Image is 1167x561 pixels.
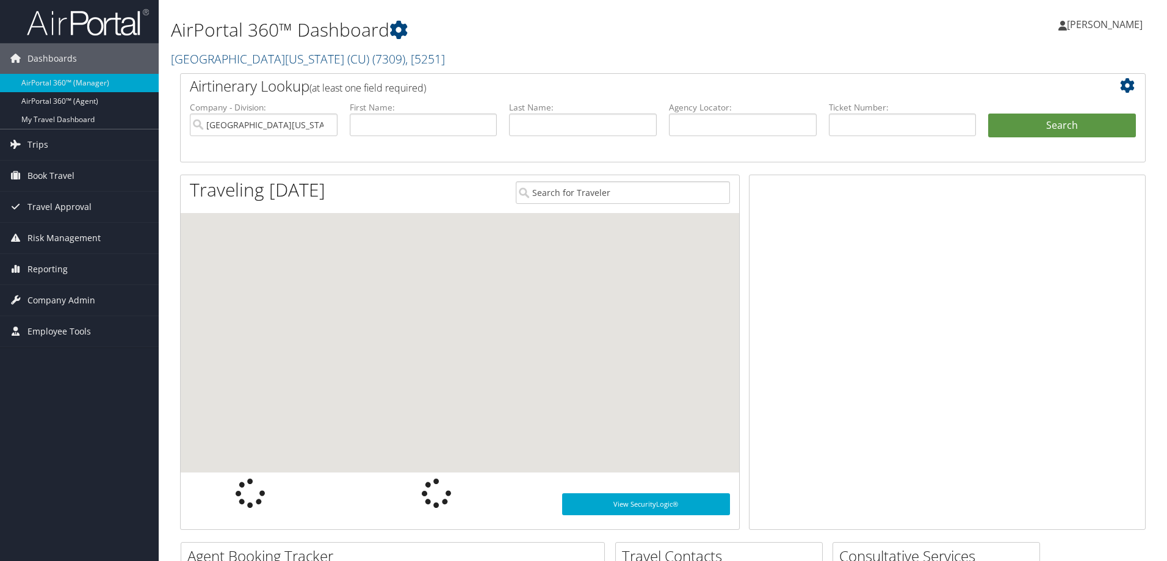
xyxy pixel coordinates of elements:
[190,76,1055,96] h2: Airtinerary Lookup
[27,192,92,222] span: Travel Approval
[516,181,730,204] input: Search for Traveler
[1067,18,1143,31] span: [PERSON_NAME]
[829,101,977,114] label: Ticket Number:
[27,254,68,284] span: Reporting
[190,101,338,114] label: Company - Division:
[27,316,91,347] span: Employee Tools
[27,285,95,316] span: Company Admin
[350,101,497,114] label: First Name:
[669,101,817,114] label: Agency Locator:
[171,17,827,43] h1: AirPortal 360™ Dashboard
[372,51,405,67] span: ( 7309 )
[27,8,149,37] img: airportal-logo.png
[509,101,657,114] label: Last Name:
[988,114,1136,138] button: Search
[1058,6,1155,43] a: [PERSON_NAME]
[562,493,730,515] a: View SecurityLogic®
[27,161,74,191] span: Book Travel
[27,223,101,253] span: Risk Management
[309,81,426,95] span: (at least one field required)
[190,177,325,203] h1: Traveling [DATE]
[405,51,445,67] span: , [ 5251 ]
[27,129,48,160] span: Trips
[27,43,77,74] span: Dashboards
[171,51,445,67] a: [GEOGRAPHIC_DATA][US_STATE] (CU)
